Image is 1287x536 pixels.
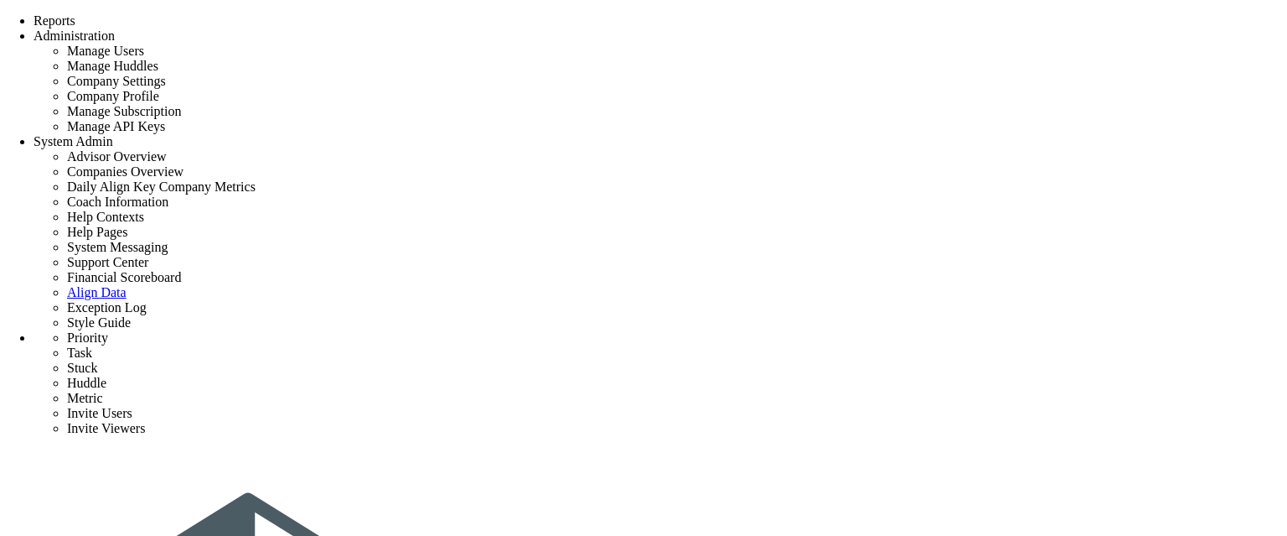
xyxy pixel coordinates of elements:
[67,119,165,133] span: Manage API Keys
[67,315,131,330] span: Style Guide
[67,149,167,164] span: Advisor Overview
[67,89,159,103] span: Company Profile
[67,421,145,435] span: Invite Viewers
[67,376,106,390] span: Huddle
[67,104,181,118] span: Manage Subscription
[67,180,256,194] span: Daily Align Key Company Metrics
[67,164,183,179] span: Companies Overview
[67,406,132,420] span: Invite Users
[34,134,113,148] span: System Admin
[67,225,127,239] span: Help Pages
[67,330,108,345] span: Priority
[34,13,75,28] span: Reports
[67,195,168,209] span: Coach Information
[67,346,92,360] span: Task
[67,285,127,299] a: Align Data
[67,240,168,254] span: System Messaging
[67,361,97,375] span: Stuck
[67,255,148,269] span: Support Center
[67,210,144,224] span: Help Contexts
[67,270,181,284] span: Financial Scoreboard
[67,74,166,88] span: Company Settings
[67,391,103,405] span: Metric
[67,44,144,58] span: Manage Users
[67,300,147,315] span: Exception Log
[67,59,158,73] span: Manage Huddles
[34,29,115,43] span: Administration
